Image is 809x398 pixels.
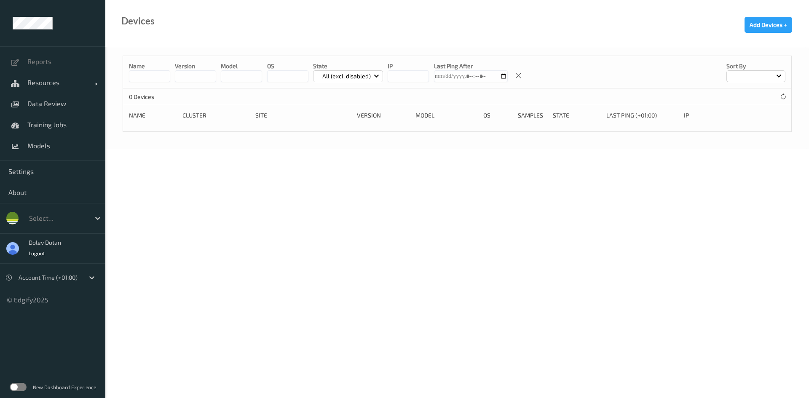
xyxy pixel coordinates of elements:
[319,72,374,80] p: All (excl. disabled)
[726,62,785,70] p: Sort by
[357,111,410,120] div: version
[745,17,792,33] button: Add Devices +
[129,111,177,120] div: Name
[255,111,351,120] div: Site
[684,111,741,120] div: ip
[518,111,546,120] div: Samples
[606,111,678,120] div: Last Ping (+01:00)
[175,62,216,70] p: version
[182,111,249,120] div: Cluster
[129,62,170,70] p: Name
[121,17,155,25] div: Devices
[553,111,600,120] div: State
[313,62,383,70] p: State
[434,62,508,70] p: Last Ping After
[221,62,262,70] p: model
[483,111,512,120] div: OS
[267,62,308,70] p: OS
[415,111,477,120] div: Model
[129,93,192,101] p: 0 Devices
[388,62,429,70] p: IP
